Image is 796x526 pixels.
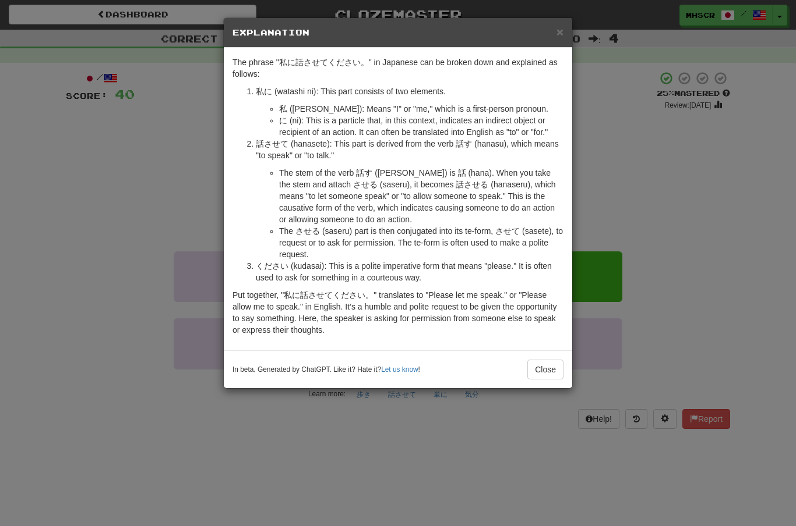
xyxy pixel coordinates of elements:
a: Let us know [381,365,418,374]
button: Close [527,360,563,379]
button: Close [557,26,563,38]
small: In beta. Generated by ChatGPT. Like it? Hate it? ! [233,365,420,375]
p: 私に (watashi ni): This part consists of two elements. [256,86,563,97]
p: 話させて (hanasete): This part is derived from the verb 話す (hanasu), which means "to speak" or "to ta... [256,138,563,161]
li: 私 ([PERSON_NAME]): Means "I" or "me," which is a first-person pronoun. [279,103,563,115]
span: × [557,25,563,38]
p: Put together, "私に話させてください。" translates to "Please let me speak." or "Please allow me to speak." i... [233,289,563,336]
li: The させる (saseru) part is then conjugated into its te-form, させて (sasete), to request or to ask for... [279,225,563,260]
p: ください (kudasai): This is a polite imperative form that means "please." It is often used to ask for... [256,260,563,283]
h5: Explanation [233,27,563,38]
li: に (ni): This is a particle that, in this context, indicates an indirect object or recipient of an... [279,115,563,138]
p: The phrase "私に話させてください。" in Japanese can be broken down and explained as follows: [233,56,563,80]
li: The stem of the verb 話す ([PERSON_NAME]) is 話 (hana). When you take the stem and attach させる (saser... [279,167,563,225]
